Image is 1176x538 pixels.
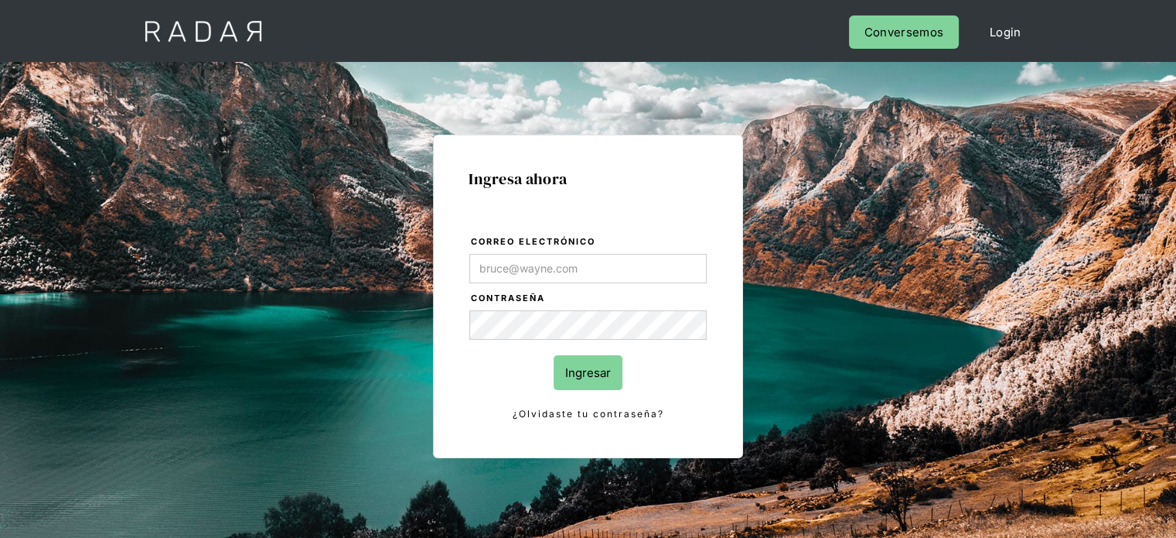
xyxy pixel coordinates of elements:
label: Correo electrónico [471,235,707,250]
a: Conversemos [849,15,959,49]
form: Login Form [469,234,707,423]
h1: Ingresa ahora [469,170,707,187]
label: Contraseña [471,291,707,307]
a: ¿Olvidaste tu contraseña? [469,406,707,423]
input: bruce@wayne.com [469,254,707,283]
a: Login [974,15,1037,49]
input: Ingresar [554,355,622,390]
